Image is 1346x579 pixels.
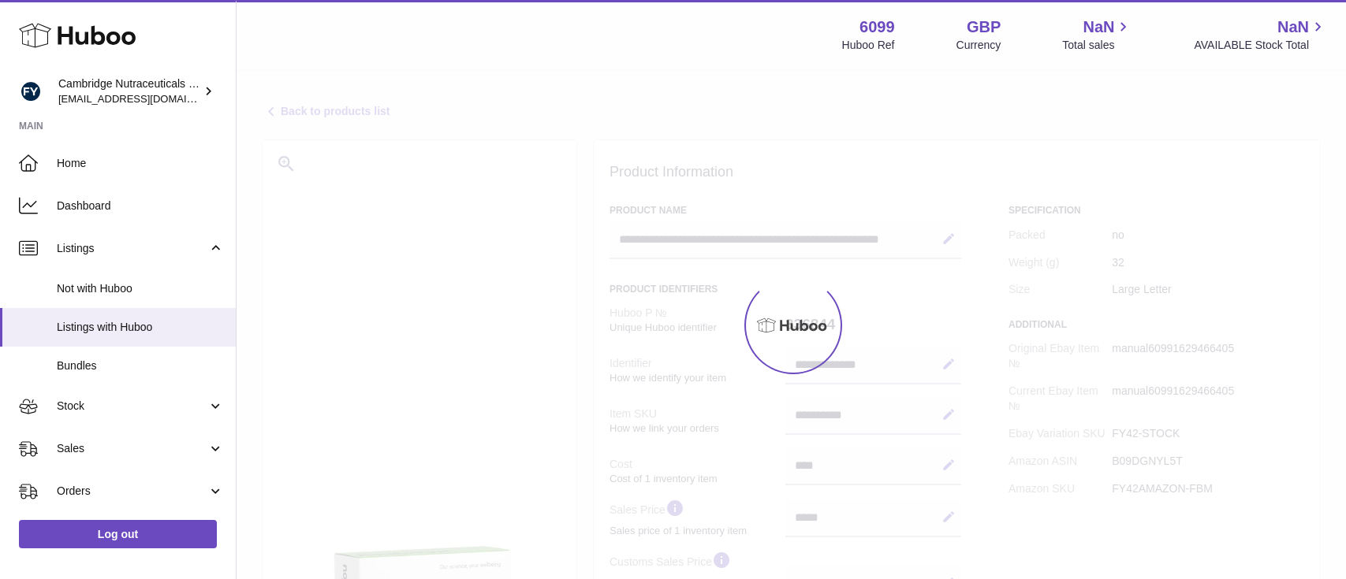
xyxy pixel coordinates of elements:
[57,399,207,414] span: Stock
[58,92,232,105] span: [EMAIL_ADDRESS][DOMAIN_NAME]
[1083,17,1114,38] span: NaN
[57,241,207,256] span: Listings
[842,38,895,53] div: Huboo Ref
[57,358,224,373] span: Bundles
[1062,17,1132,53] a: NaN Total sales
[859,17,895,38] strong: 6099
[1194,17,1327,53] a: NaN AVAILABLE Stock Total
[57,199,224,213] span: Dashboard
[1194,38,1327,53] span: AVAILABLE Stock Total
[57,484,207,499] span: Orders
[57,156,224,171] span: Home
[1062,38,1132,53] span: Total sales
[956,38,1001,53] div: Currency
[57,320,224,335] span: Listings with Huboo
[57,441,207,456] span: Sales
[19,520,217,548] a: Log out
[1277,17,1309,38] span: NaN
[967,17,1001,38] strong: GBP
[19,80,43,103] img: internalAdmin-6099@internal.huboo.com
[57,281,224,296] span: Not with Huboo
[58,76,200,106] div: Cambridge Nutraceuticals Ltd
